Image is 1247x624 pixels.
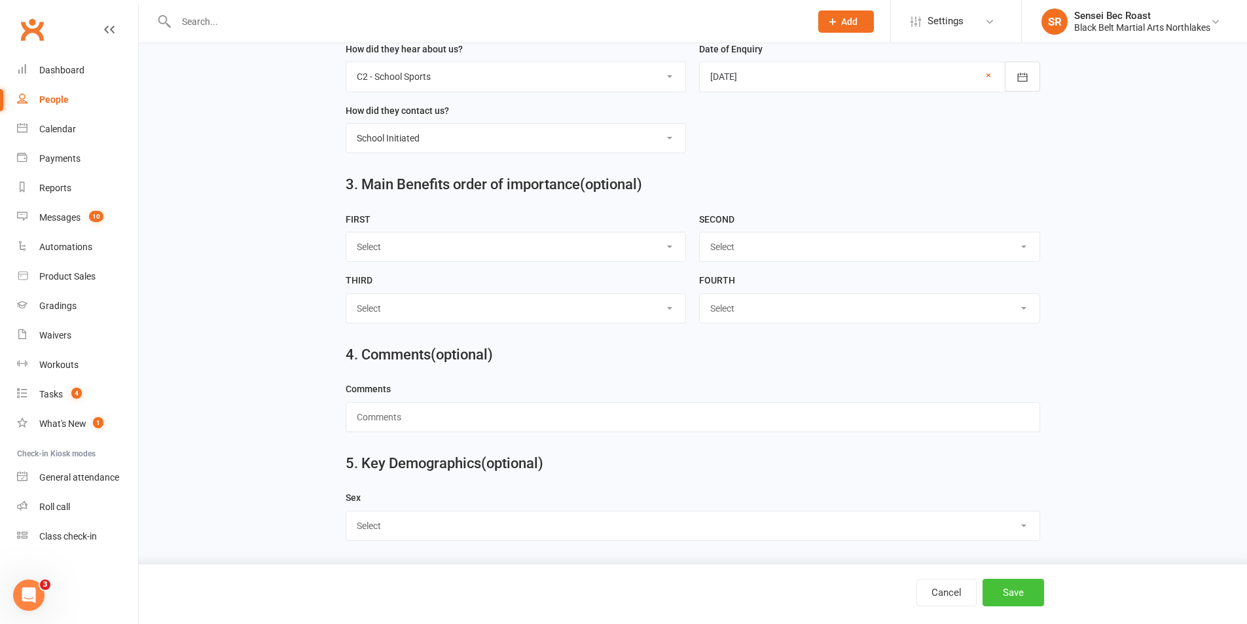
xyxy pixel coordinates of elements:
div: Black Belt Martial Arts Northlakes [1074,22,1210,33]
a: Automations [17,232,138,262]
button: Save [983,579,1044,606]
a: Gradings [17,291,138,321]
label: Date of Enquiry [699,42,763,56]
a: Payments [17,144,138,174]
div: Messages [39,212,81,223]
h2: 5. Key Demographics [346,456,1040,471]
input: Comments [346,402,1040,432]
a: Product Sales [17,262,138,291]
a: Class kiosk mode [17,522,138,551]
label: How did they contact us? [346,103,449,118]
div: Automations [39,242,92,252]
div: Sensei Bec Roast [1074,10,1210,22]
label: SECOND [699,212,734,227]
a: Roll call [17,492,138,522]
input: Search... [172,12,801,31]
a: Clubworx [16,13,48,46]
div: Product Sales [39,271,96,282]
div: Roll call [39,502,70,512]
div: Class check-in [39,531,97,541]
a: General attendance kiosk mode [17,463,138,492]
div: Gradings [39,301,77,311]
label: FOURTH [699,273,735,287]
label: How did they hear about us? [346,42,463,56]
a: Tasks 4 [17,380,138,409]
h2: 3. Main Benefits order of importance [346,177,1040,193]
div: Workouts [39,359,79,370]
div: Calendar [39,124,76,134]
div: People [39,94,69,105]
a: People [17,85,138,115]
div: Reports [39,183,71,193]
a: × [986,67,991,83]
span: 1 [93,417,103,428]
a: Calendar [17,115,138,144]
button: Add [818,10,874,33]
a: What's New1 [17,409,138,439]
button: Cancel [916,579,977,606]
iframe: Intercom live chat [13,579,45,611]
span: Settings [928,7,964,36]
label: Comments [346,382,391,396]
span: Add [841,16,858,27]
label: Sex [346,490,361,505]
span: (optional) [431,346,493,363]
a: Workouts [17,350,138,380]
a: Waivers [17,321,138,350]
div: Waivers [39,330,71,340]
div: Dashboard [39,65,84,75]
span: 4 [71,388,82,399]
div: Payments [39,153,81,164]
a: Messages 10 [17,203,138,232]
h2: 4. Comments [346,347,1040,363]
span: 3 [40,579,50,590]
div: SR [1041,9,1068,35]
a: Dashboard [17,56,138,85]
span: 10 [89,211,103,222]
label: THIRD [346,273,372,287]
span: (optional) [580,176,642,193]
div: General attendance [39,472,119,483]
div: What's New [39,418,86,429]
div: Tasks [39,389,63,399]
span: (optional) [481,455,543,471]
label: FIRST [346,212,370,227]
a: Reports [17,174,138,203]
